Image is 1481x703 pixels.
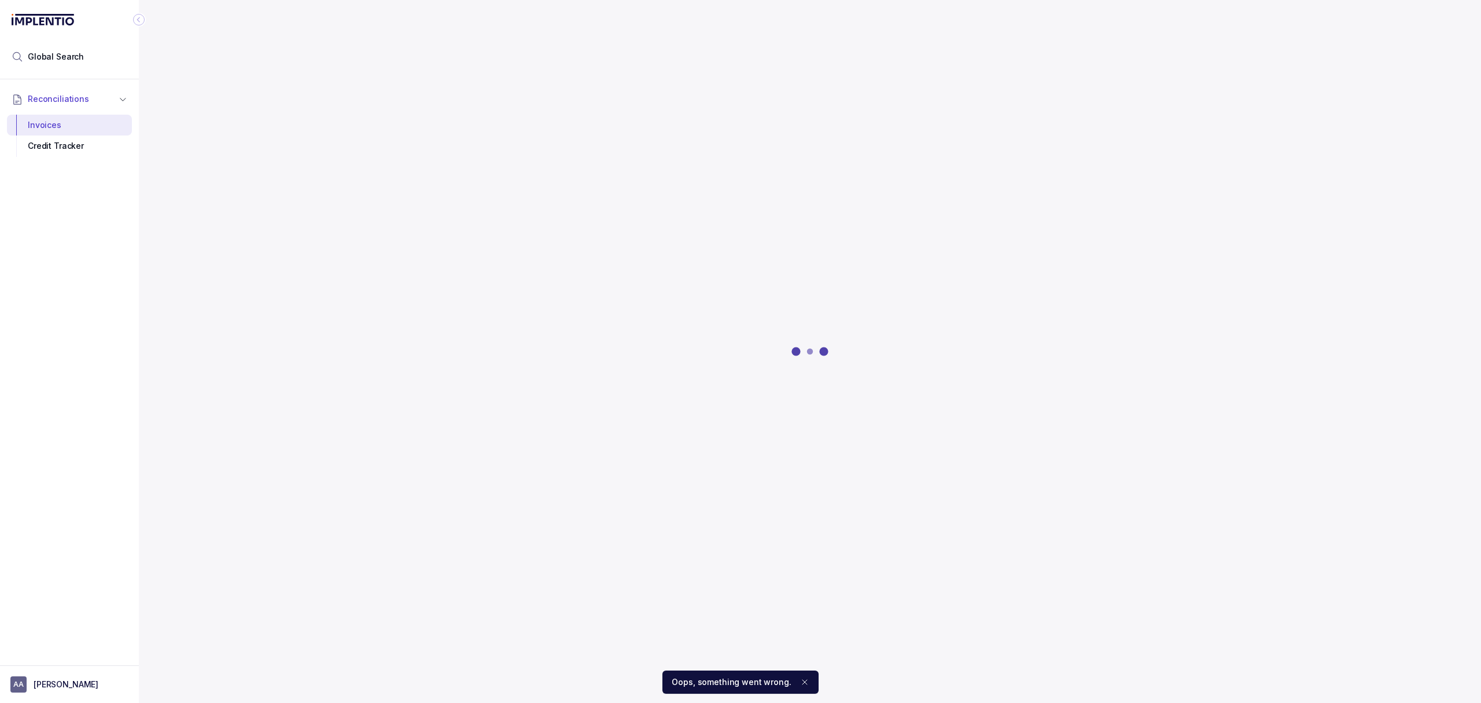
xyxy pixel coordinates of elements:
[28,51,84,63] span: Global Search
[16,115,123,136] div: Invoices
[672,676,791,688] p: Oops, something went wrong.
[16,136,123,156] div: Credit Tracker
[7,112,132,159] div: Reconciliations
[28,93,89,105] span: Reconciliations
[132,13,146,27] div: Collapse Icon
[7,86,132,112] button: Reconciliations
